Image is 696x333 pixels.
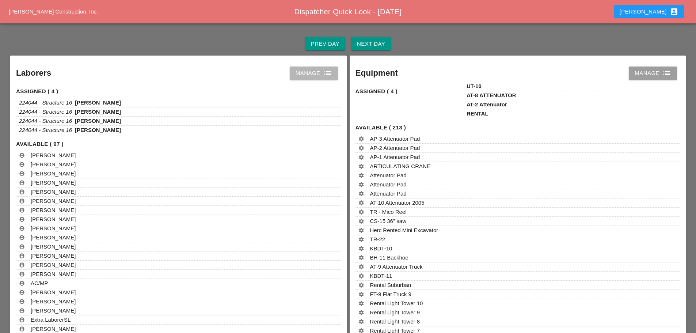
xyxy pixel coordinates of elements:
[370,282,411,288] span: Rental Suburban
[370,163,430,169] span: ARTICULATING CRANE
[31,216,76,222] span: [PERSON_NAME]
[370,218,407,224] span: CS-15 36" saw
[358,200,364,206] i: settings
[31,161,76,167] span: [PERSON_NAME]
[19,109,72,115] span: 224044 - Structure 16
[19,189,25,195] i: account_circle
[323,69,332,77] i: list
[358,300,364,306] i: settings
[370,309,420,315] span: Rental Light Tower 9
[620,7,678,16] div: [PERSON_NAME]
[31,234,76,241] span: [PERSON_NAME]
[358,145,364,151] i: settings
[370,190,407,197] span: Attenuator Pad
[19,317,25,323] i: account_circle
[370,200,425,206] span: AT-10 Attenuator 2005
[635,69,671,77] div: Manage
[358,264,364,270] i: settings
[358,182,364,188] i: settings
[31,198,76,204] span: [PERSON_NAME]
[75,127,121,133] span: [PERSON_NAME]
[370,318,420,325] span: Rental Light Tower 8
[19,216,25,222] i: account_circle
[370,273,392,279] span: KBDT-11
[19,198,25,204] i: account_circle
[358,218,364,224] i: settings
[31,189,76,195] span: [PERSON_NAME]
[31,317,71,323] span: Extra LaborerSL
[370,145,420,151] span: AP-2 Attenuator Pad
[19,308,25,314] i: account_circle
[75,99,121,106] span: [PERSON_NAME]
[19,127,72,133] span: 224044 - Structure 16
[31,262,76,268] span: [PERSON_NAME]
[358,246,364,251] i: settings
[370,236,385,242] span: TR-22
[16,140,341,148] h4: Available ( 97 )
[358,282,364,288] i: settings
[19,244,25,250] i: account_circle
[290,67,338,80] a: Manage
[31,271,76,277] span: [PERSON_NAME]
[370,154,420,160] span: AP-1 Attenuator Pad
[358,163,364,169] i: settings
[31,243,76,250] span: [PERSON_NAME]
[358,319,364,325] i: settings
[370,227,438,233] span: Herc Rented Mini Excavator
[662,69,671,77] i: list
[294,8,402,16] span: Dispatcher Quick Look - [DATE]
[31,225,76,231] span: [PERSON_NAME]
[19,171,25,177] i: account_circle
[75,118,121,124] span: [PERSON_NAME]
[370,264,423,270] span: AT-9 Attenuator Truck
[311,40,339,48] div: Prev Day
[629,67,677,80] a: Manage
[19,152,25,158] i: account_circle
[358,236,364,242] i: settings
[358,191,364,197] i: settings
[19,262,25,268] i: account_circle
[670,7,678,16] i: account_box
[358,173,364,178] i: settings
[19,290,25,295] i: account_circle
[19,118,72,124] span: 224044 - Structure 16
[31,280,48,286] span: AC/MP
[19,326,25,332] i: account_circle
[358,227,364,233] i: settings
[305,37,345,50] button: Prev Day
[31,326,76,332] span: [PERSON_NAME]
[370,172,407,178] span: Attenuator Pad
[19,99,72,106] span: 224044 - Structure 16
[358,291,364,297] i: settings
[355,87,464,96] h4: Assigned ( 4 )
[31,179,76,186] span: [PERSON_NAME]
[19,180,25,186] i: account_circle
[467,92,516,98] span: AT-8 ATTENUATOR
[358,310,364,315] i: settings
[358,273,364,279] i: settings
[19,226,25,231] i: account_circle
[370,245,392,251] span: KBDT-10
[31,289,76,295] span: [PERSON_NAME]
[75,109,121,115] span: [PERSON_NAME]
[357,40,385,48] div: Next Day
[467,110,488,117] span: RENTAL
[355,67,398,79] h2: Equipment
[16,67,51,79] h2: Laborers
[19,280,25,286] i: account_circle
[358,136,364,142] i: settings
[351,37,391,50] button: Next Day
[19,253,25,259] i: account_circle
[358,255,364,261] i: settings
[370,181,407,188] span: Attenuator Pad
[614,5,684,18] button: [PERSON_NAME]
[9,8,98,15] a: [PERSON_NAME] Construction, Inc.
[467,83,482,89] span: UT-10
[370,136,420,142] span: AP-3 Attenuator Pad
[19,207,25,213] i: account_circle
[19,235,25,241] i: account_circle
[31,253,76,259] span: [PERSON_NAME]
[467,101,507,107] span: AT-2 Attenuator
[31,207,76,213] span: [PERSON_NAME]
